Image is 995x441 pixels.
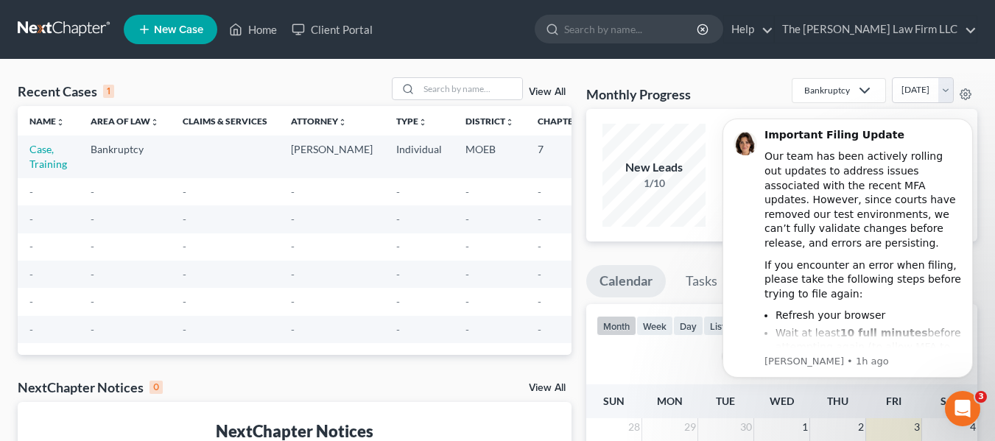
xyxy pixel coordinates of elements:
span: - [29,268,33,281]
td: MOEB [454,135,526,177]
span: 29 [683,418,697,436]
a: Calendar [586,265,666,297]
i: unfold_more [150,118,159,127]
span: - [291,295,295,308]
a: Area of Lawunfold_more [91,116,159,127]
span: - [183,213,186,225]
span: - [396,213,400,225]
span: - [91,295,94,308]
span: New Case [154,24,203,35]
span: Sun [603,395,625,407]
a: Case, Training [29,143,67,170]
span: - [465,240,469,253]
span: - [183,295,186,308]
input: Search by name... [564,15,699,43]
i: unfold_more [418,118,427,127]
span: - [291,323,295,336]
span: - [183,186,186,198]
i: unfold_more [338,118,347,127]
span: - [183,240,186,253]
i: unfold_more [56,118,65,127]
div: Recent Cases [18,82,114,100]
span: - [29,186,33,198]
span: 28 [627,418,641,436]
span: - [538,213,541,225]
span: - [91,213,94,225]
button: day [673,316,703,336]
span: - [291,240,295,253]
div: 1/10 [602,176,706,191]
span: - [396,295,400,308]
span: - [538,268,541,281]
a: View All [529,383,566,393]
span: Mon [657,395,683,407]
th: Claims & Services [171,106,279,135]
iframe: Intercom notifications message [700,100,995,434]
td: Bankruptcy [79,135,171,177]
a: Typeunfold_more [396,116,427,127]
span: - [396,268,400,281]
span: - [396,323,400,336]
input: Search by name... [419,78,522,99]
a: Tasks [672,265,731,297]
span: - [538,323,541,336]
span: - [29,240,33,253]
div: NextChapter Notices [18,378,163,396]
button: week [636,316,673,336]
span: - [465,323,469,336]
a: Nameunfold_more [29,116,65,127]
span: - [291,268,295,281]
span: - [465,186,469,198]
a: View All [529,87,566,97]
span: - [183,268,186,281]
span: 3 [975,391,987,403]
span: - [291,186,295,198]
a: Attorneyunfold_more [291,116,347,127]
span: - [91,323,94,336]
a: Client Portal [284,16,380,43]
div: 1 [103,85,114,98]
a: The [PERSON_NAME] Law Firm LLC [775,16,977,43]
div: Bankruptcy [804,84,850,96]
td: 7 [526,135,600,177]
button: month [597,316,636,336]
a: Home [222,16,284,43]
span: - [29,323,33,336]
td: [PERSON_NAME] [279,135,384,177]
td: Individual [384,135,454,177]
span: - [465,268,469,281]
span: - [396,240,400,253]
span: - [396,186,400,198]
span: - [29,213,33,225]
h3: Monthly Progress [586,85,691,103]
div: New Leads [602,159,706,176]
span: - [538,240,541,253]
span: - [91,186,94,198]
span: - [538,186,541,198]
a: Help [724,16,773,43]
div: 0 [150,381,163,394]
a: Chapterunfold_more [538,116,588,127]
span: - [465,213,469,225]
span: - [183,323,186,336]
span: - [91,268,94,281]
iframe: Intercom live chat [945,391,980,426]
a: Districtunfold_more [465,116,514,127]
span: - [465,295,469,308]
span: - [291,213,295,225]
i: unfold_more [505,118,514,127]
span: - [538,295,541,308]
span: - [91,240,94,253]
span: - [29,295,33,308]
